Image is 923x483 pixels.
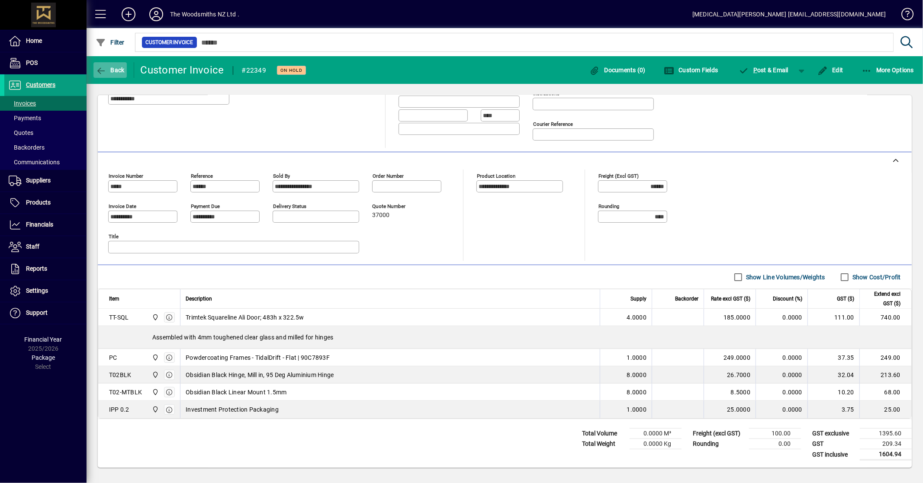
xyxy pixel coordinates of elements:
td: Total Volume [578,429,630,439]
span: Communications [9,159,60,166]
span: 37000 [372,212,389,219]
mat-label: Rounding [598,203,619,209]
a: Support [4,302,87,324]
button: Custom Fields [662,62,720,78]
mat-label: Delivery status [273,203,306,209]
button: Profile [142,6,170,22]
span: Customer Invoice [145,38,193,47]
td: 1395.60 [860,429,912,439]
td: 0.0000 [756,366,807,384]
button: Back [93,62,127,78]
mat-label: Freight (excl GST) [598,173,639,179]
td: 68.00 [859,384,911,401]
td: 0.0000 [756,401,807,418]
td: GST [808,439,860,449]
span: ost & Email [739,67,789,74]
a: Home [4,30,87,52]
div: 249.0000 [709,353,750,362]
span: Package [32,354,55,361]
a: Settings [4,280,87,302]
span: Backorder [675,294,698,304]
span: Suppliers [26,177,51,184]
span: Customers [26,81,55,88]
span: Supply [630,294,646,304]
button: Documents (0) [587,62,648,78]
span: Products [26,199,51,206]
a: Reports [4,258,87,280]
div: IPP 0.2 [109,405,129,414]
td: 213.60 [859,366,911,384]
span: Settings [26,287,48,294]
div: 25.0000 [709,405,750,414]
td: 209.34 [860,439,912,449]
span: The Woodsmiths [150,387,160,397]
a: POS [4,52,87,74]
td: 740.00 [859,309,911,326]
span: Backorders [9,144,45,151]
span: Item [109,294,119,304]
div: The Woodsmiths NZ Ltd . [170,7,239,21]
app-page-header-button: Back [87,62,134,78]
span: Filter [96,39,125,46]
a: Backorders [4,140,87,155]
span: Quote number [372,204,424,209]
label: Show Line Volumes/Weights [744,273,825,281]
td: 111.00 [807,309,859,326]
a: Staff [4,236,87,258]
span: Home [26,37,42,44]
span: P [753,67,757,74]
span: Description [186,294,212,304]
div: [MEDICAL_DATA][PERSON_NAME] [EMAIL_ADDRESS][DOMAIN_NAME] [692,7,886,21]
span: Support [26,309,48,316]
div: 185.0000 [709,313,750,322]
span: The Woodsmiths [150,313,160,322]
span: Edit [817,67,843,74]
a: Quotes [4,125,87,140]
span: Trimtek Squareline Ali Door; 483h x 322.5w [186,313,304,322]
td: 25.00 [859,401,911,418]
td: 0.0000 M³ [630,429,682,439]
button: Post & Email [734,62,793,78]
div: T02-MTBLK [109,388,142,397]
button: More Options [859,62,917,78]
span: More Options [862,67,914,74]
span: Staff [26,243,39,250]
td: 0.00 [749,439,801,449]
label: Show Cost/Profit [851,273,901,281]
div: PC [109,353,117,362]
td: 0.0000 [756,384,807,401]
a: Payments [4,111,87,125]
span: 8.0000 [627,388,647,397]
button: Add [115,6,142,22]
a: Invoices [4,96,87,111]
span: Documents (0) [589,67,646,74]
td: 10.20 [807,384,859,401]
mat-label: Sold by [273,173,290,179]
span: 8.0000 [627,371,647,379]
td: 0.0000 Kg [630,439,682,449]
span: Reports [26,265,47,272]
span: 4.0000 [627,313,647,322]
span: Extend excl GST ($) [865,289,900,308]
span: Payments [9,115,41,122]
mat-label: Product location [477,173,515,179]
span: GST ($) [837,294,854,304]
a: Financials [4,214,87,236]
span: Financial Year [25,336,62,343]
td: 100.00 [749,429,801,439]
a: Knowledge Base [895,2,912,30]
span: Discount (%) [773,294,802,304]
td: Rounding [688,439,749,449]
mat-label: Invoice number [109,173,143,179]
td: 32.04 [807,366,859,384]
a: Suppliers [4,170,87,192]
td: 249.00 [859,349,911,366]
span: On hold [280,67,302,73]
span: The Woodsmiths [150,405,160,414]
div: Customer Invoice [141,63,224,77]
div: #22349 [242,64,267,77]
span: Powdercoating Frames - TidalDrift - Flat | 90C7893F [186,353,330,362]
mat-label: Title [109,234,119,240]
div: 8.5000 [709,388,750,397]
span: Financials [26,221,53,228]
